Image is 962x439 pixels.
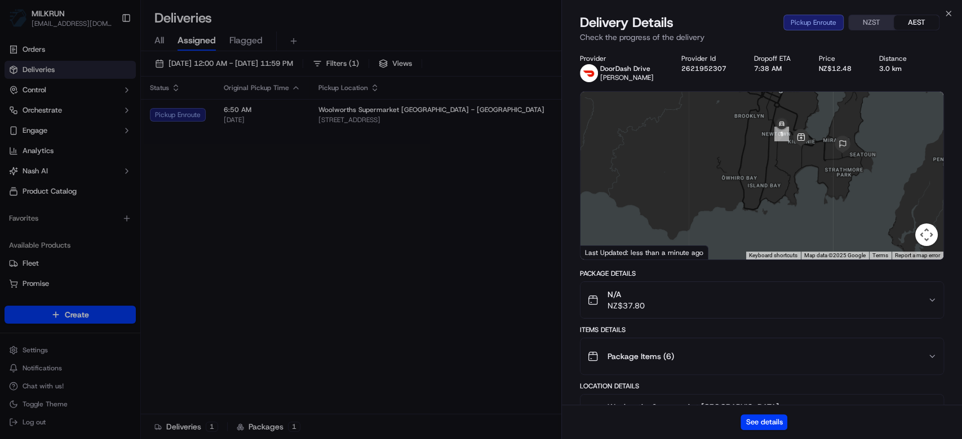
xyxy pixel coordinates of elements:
div: 3.0 km [879,64,916,73]
div: 1 [774,127,789,141]
button: AEST [894,15,939,30]
a: Open this area in Google Maps (opens a new window) [583,245,620,259]
button: 2621952307 [681,64,726,73]
span: Map data ©2025 Google [804,252,866,258]
div: Provider Id [681,54,736,63]
button: Map camera controls [915,223,938,246]
img: Google [583,245,620,259]
div: Location Details [580,382,944,391]
div: Package Details [580,269,944,278]
span: NZ$37.80 [608,300,645,311]
img: doordash_logo_v2.png [580,64,598,82]
div: 7:38 AM [754,64,800,73]
span: Package Items ( 6 ) [608,351,674,362]
div: Last Updated: less than a minute ago [580,245,708,259]
div: NZ$12.48 [818,64,861,73]
button: Keyboard shortcuts [749,252,797,259]
div: Provider [580,54,663,63]
div: Price [818,54,861,63]
button: N/ANZ$37.80 [580,282,943,318]
span: Woolworths Supermarket [GEOGRAPHIC_DATA] - [GEOGRAPHIC_DATA] Store Manager [608,401,850,424]
div: Distance [879,54,916,63]
span: Delivery Details [580,14,673,32]
div: Dropoff ETA [754,54,800,63]
p: Check the progress of the delivery [580,32,944,43]
a: Report a map error [895,252,940,258]
button: See details [741,414,787,430]
div: Items Details [580,325,944,334]
span: N/A [608,289,645,300]
p: DoorDash Drive [600,64,654,73]
a: Terms (opens in new tab) [872,252,888,258]
span: [PERSON_NAME] [600,73,654,82]
button: NZST [849,15,894,30]
button: Package Items (6) [580,338,943,374]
